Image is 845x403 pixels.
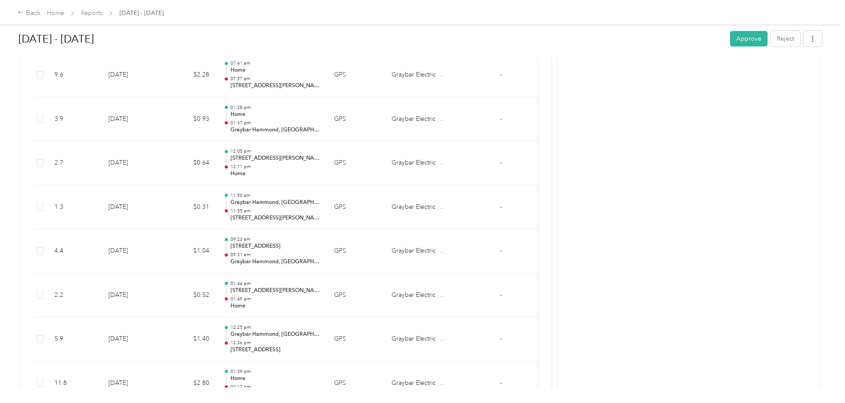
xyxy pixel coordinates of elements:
[230,280,320,287] p: 01:44 pm
[47,273,101,318] td: 2.2
[230,340,320,346] p: 12:36 pm
[327,185,384,230] td: GPS
[384,229,451,273] td: Graybar Electric Company, Inc
[119,8,164,18] span: [DATE] - [DATE]
[230,330,320,338] p: Graybar Hammond, [GEOGRAPHIC_DATA]
[230,192,320,199] p: 11:50 am
[500,291,502,299] span: -
[230,236,320,242] p: 09:23 am
[384,97,451,142] td: Graybar Electric Company, Inc
[81,9,103,17] a: Reports
[163,97,216,142] td: $0.93
[101,229,163,273] td: [DATE]
[500,71,502,78] span: -
[500,335,502,342] span: -
[230,82,320,90] p: [STREET_ADDRESS][PERSON_NAME]
[771,31,800,46] button: Reject
[101,141,163,185] td: [DATE]
[230,384,320,390] p: 02:17 pm
[730,31,768,46] button: Approve
[47,185,101,230] td: 1.3
[230,302,320,310] p: Home
[230,104,320,111] p: 01:28 pm
[384,273,451,318] td: Graybar Electric Company, Inc
[327,317,384,361] td: GPS
[230,375,320,383] p: Home
[230,66,320,74] p: Home
[500,247,502,254] span: -
[47,53,101,97] td: 9.6
[230,287,320,295] p: [STREET_ADDRESS][PERSON_NAME]
[327,229,384,273] td: GPS
[327,53,384,97] td: GPS
[384,317,451,361] td: Graybar Electric Company, Inc
[230,170,320,178] p: Home
[230,258,320,266] p: Graybar Hammond, [GEOGRAPHIC_DATA]
[230,346,320,354] p: [STREET_ADDRESS]
[230,76,320,82] p: 07:57 am
[795,353,845,403] iframe: Everlance-gr Chat Button Frame
[384,185,451,230] td: Graybar Electric Company, Inc
[101,273,163,318] td: [DATE]
[230,120,320,126] p: 01:37 pm
[327,273,384,318] td: GPS
[18,8,41,19] div: Back
[163,229,216,273] td: $1.04
[101,317,163,361] td: [DATE]
[230,148,320,154] p: 12:05 pm
[47,317,101,361] td: 5.9
[230,214,320,222] p: [STREET_ADDRESS][PERSON_NAME]
[19,28,724,50] h1: Aug 1 - 31, 2025
[230,60,320,66] p: 07:41 am
[163,53,216,97] td: $2.28
[163,141,216,185] td: $0.64
[327,97,384,142] td: GPS
[384,53,451,97] td: Graybar Electric Company, Inc
[47,229,101,273] td: 4.4
[500,379,502,387] span: -
[163,273,216,318] td: $0.52
[230,368,320,375] p: 01:39 pm
[230,296,320,302] p: 01:49 pm
[230,252,320,258] p: 09:31 am
[47,97,101,142] td: 3.9
[500,115,502,123] span: -
[230,242,320,250] p: [STREET_ADDRESS]
[101,53,163,97] td: [DATE]
[163,317,216,361] td: $1.40
[47,9,64,17] a: Home
[500,159,502,166] span: -
[101,185,163,230] td: [DATE]
[230,111,320,119] p: Home
[163,185,216,230] td: $0.31
[500,203,502,211] span: -
[230,324,320,330] p: 12:25 pm
[230,208,320,214] p: 11:55 am
[230,164,320,170] p: 12:11 pm
[101,97,163,142] td: [DATE]
[230,126,320,134] p: Graybar Hammond, [GEOGRAPHIC_DATA]
[230,199,320,207] p: Graybar Hammond, [GEOGRAPHIC_DATA]
[384,141,451,185] td: Graybar Electric Company, Inc
[47,141,101,185] td: 2.7
[230,154,320,162] p: [STREET_ADDRESS][PERSON_NAME]
[327,141,384,185] td: GPS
